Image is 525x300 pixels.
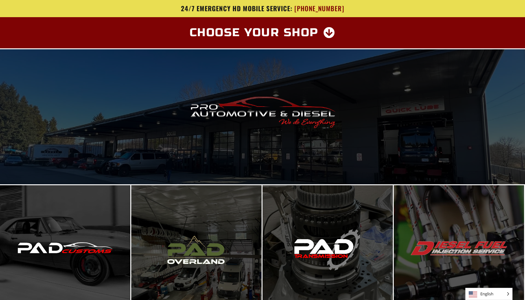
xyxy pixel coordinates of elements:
[182,23,343,42] a: Choose Your Shop
[465,288,512,300] aside: Language selected: English
[181,3,292,13] span: 24/7 Emergency HD Mobile Service:
[80,5,445,12] a: 24/7 Emergency HD Mobile Service: [PHONE_NUMBER]
[294,5,344,12] span: [PHONE_NUMBER]
[466,288,512,300] span: English
[190,27,319,38] span: Choose Your Shop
